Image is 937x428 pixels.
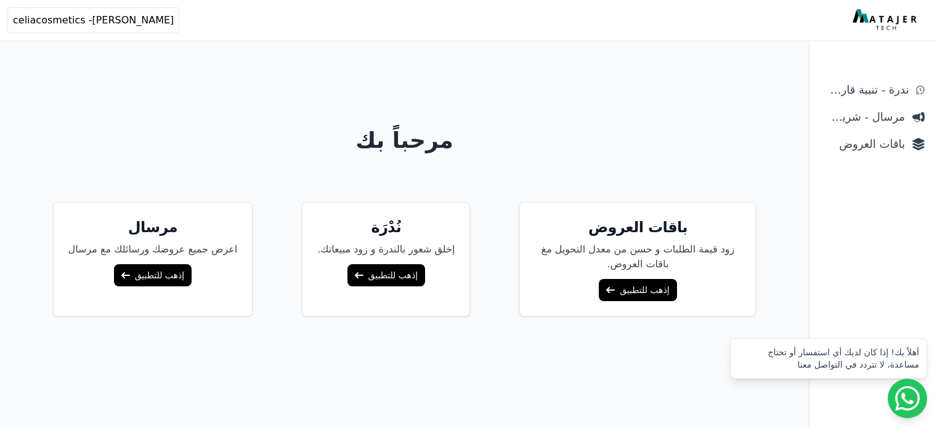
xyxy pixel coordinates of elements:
h5: باقات العروض [535,217,740,237]
span: مرسال - شريط دعاية [822,108,905,126]
span: celiacosmetics -[PERSON_NAME] [13,13,174,28]
p: إخلق شعور بالندرة و زود مبيعاتك. [317,242,455,257]
h1: مرحباً بك [10,128,799,153]
img: MatajerTech Logo [853,9,920,31]
div: أهلاً بك! إذا كان لديك أي استفسار أو تحتاج مساعدة، لا تتردد في التواصل معنا [738,346,919,371]
a: إذهب للتطبيق [599,279,676,301]
a: إذهب للتطبيق [347,264,425,286]
h5: نُدْرَة [317,217,455,237]
h5: مرسال [68,217,238,237]
p: اعرض جميع عروضك ورسائلك مع مرسال [68,242,238,257]
span: ندرة - تنبية قارب علي النفاذ [822,81,909,99]
a: إذهب للتطبيق [114,264,192,286]
button: celiacosmetics -[PERSON_NAME] [7,7,179,33]
p: زود قيمة الطلبات و حسن من معدل التحويل مغ باقات العروض. [535,242,740,272]
span: باقات العروض [822,135,905,153]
